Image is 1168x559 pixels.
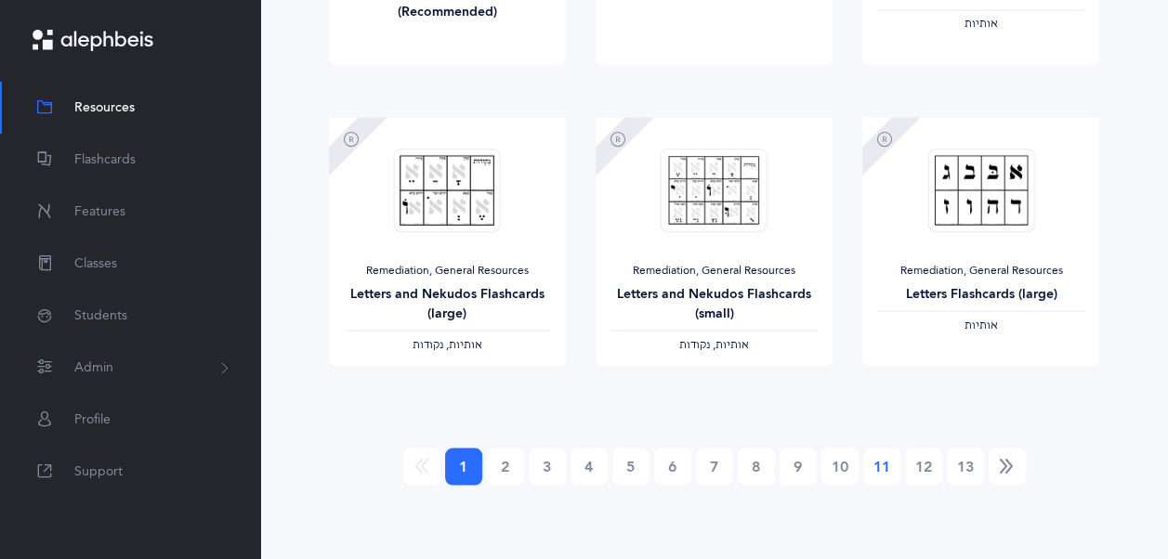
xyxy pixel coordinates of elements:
[610,284,818,323] div: Letters and Nekudos Flashcards (small)
[74,202,125,222] span: Features
[738,448,775,485] a: 8
[989,448,1026,485] a: Next
[661,148,768,232] img: Small_Print_Letters_and_Nekudos_Flashcards_thumbnail_1733044853.png
[1075,466,1146,537] iframe: Drift Widget Chat Controller
[679,337,749,350] span: ‫אותיות, נקודות‬
[927,148,1034,232] img: Letters_flashcards_Large_thumbnail_1612303125.png
[74,254,117,274] span: Classes
[947,448,984,485] a: 13
[965,318,998,331] span: ‫אותיות‬
[74,462,123,482] span: Support
[74,358,113,378] span: Admin
[610,263,818,278] div: Remediation, General Resources
[445,448,482,485] a: 1
[905,448,942,485] a: 12
[965,17,998,30] span: ‫אותיות‬
[821,448,859,485] a: 10
[487,448,524,485] a: 2
[780,448,817,485] a: 9
[344,284,551,323] div: Letters and Nekudos Flashcards (large)
[74,150,136,170] span: Flashcards
[413,337,482,350] span: ‫אותיות, נקודות‬
[74,98,135,118] span: Resources
[612,448,650,485] a: 5
[654,448,691,485] a: 6
[877,263,1084,278] div: Remediation, General Resources
[74,410,111,430] span: Profile
[696,448,733,485] a: 7
[571,448,608,485] a: 4
[529,448,566,485] a: 3
[863,448,900,485] a: 11
[877,284,1084,304] div: Letters Flashcards (large)
[74,306,127,326] span: Students
[344,263,551,278] div: Remediation, General Resources
[394,148,501,232] img: Large_Print_Letters_and_Nekudos_Flashcards_thumbnail_1739080591.png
